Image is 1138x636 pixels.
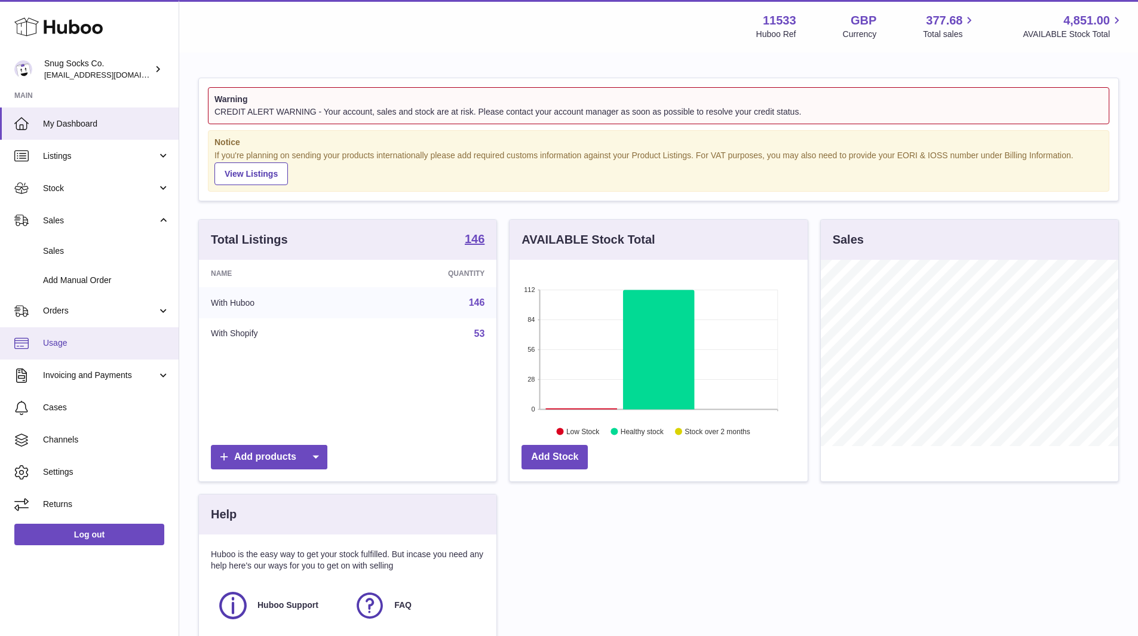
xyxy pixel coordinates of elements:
th: Name [199,260,360,287]
a: FAQ [354,589,478,622]
text: 112 [524,286,535,293]
span: Huboo Support [257,600,318,611]
div: If you're planning on sending your products internationally please add required customs informati... [214,150,1103,186]
strong: GBP [851,13,876,29]
a: Huboo Support [217,589,342,622]
a: 146 [469,297,485,308]
strong: Warning [214,94,1103,105]
div: Currency [843,29,877,40]
span: Returns [43,499,170,510]
td: With Shopify [199,318,360,349]
span: Channels [43,434,170,445]
a: Log out [14,524,164,545]
span: My Dashboard [43,118,170,130]
span: 377.68 [926,13,962,29]
a: 53 [474,328,485,339]
h3: Help [211,506,237,523]
a: Add Stock [522,445,588,469]
th: Quantity [360,260,497,287]
span: AVAILABLE Stock Total [1023,29,1124,40]
h3: Sales [833,232,864,248]
span: Sales [43,215,157,226]
span: Usage [43,337,170,349]
span: Stock [43,183,157,194]
a: 4,851.00 AVAILABLE Stock Total [1023,13,1124,40]
text: Healthy stock [621,428,664,436]
text: 28 [528,376,535,383]
img: info@snugsocks.co.uk [14,60,32,78]
text: 84 [528,316,535,323]
strong: 146 [465,233,484,245]
span: Cases [43,402,170,413]
span: Total sales [923,29,976,40]
h3: Total Listings [211,232,288,248]
strong: 11533 [763,13,796,29]
span: Add Manual Order [43,275,170,286]
span: Sales [43,245,170,257]
span: Settings [43,466,170,478]
span: [EMAIL_ADDRESS][DOMAIN_NAME] [44,70,176,79]
p: Huboo is the easy way to get your stock fulfilled. But incase you need any help here's our ways f... [211,549,484,572]
a: 377.68 Total sales [923,13,976,40]
text: Low Stock [566,428,600,436]
a: 146 [465,233,484,247]
a: Add products [211,445,327,469]
span: FAQ [394,600,412,611]
div: Snug Socks Co. [44,58,152,81]
td: With Huboo [199,287,360,318]
a: View Listings [214,162,288,185]
span: Invoicing and Payments [43,370,157,381]
span: 4,851.00 [1063,13,1110,29]
div: Huboo Ref [756,29,796,40]
div: CREDIT ALERT WARNING - Your account, sales and stock are at risk. Please contact your account man... [214,106,1103,118]
text: Stock over 2 months [685,428,750,436]
text: 0 [532,405,535,413]
strong: Notice [214,137,1103,148]
text: 56 [528,346,535,353]
h3: AVAILABLE Stock Total [522,232,655,248]
span: Orders [43,305,157,317]
span: Listings [43,150,157,162]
